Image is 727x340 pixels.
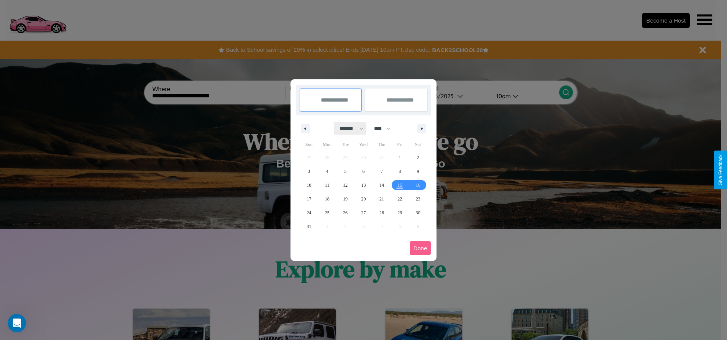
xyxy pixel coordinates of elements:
span: 31 [307,220,311,233]
button: 19 [336,192,354,206]
span: 7 [381,164,383,178]
span: Fri [391,138,409,151]
span: 30 [416,206,420,220]
span: 16 [416,178,420,192]
button: 26 [336,206,354,220]
span: 2 [417,151,419,164]
button: 7 [373,164,391,178]
span: 3 [308,164,310,178]
button: 30 [409,206,427,220]
button: 5 [336,164,354,178]
button: 28 [373,206,391,220]
span: 13 [361,178,366,192]
span: 24 [307,206,311,220]
button: 24 [300,206,318,220]
span: 10 [307,178,311,192]
span: Wed [354,138,373,151]
span: 5 [344,164,346,178]
span: 27 [361,206,366,220]
button: 11 [318,178,336,192]
button: 4 [318,164,336,178]
button: 6 [354,164,373,178]
span: 26 [343,206,348,220]
button: 1 [391,151,409,164]
button: 16 [409,178,427,192]
button: 14 [373,178,391,192]
button: 22 [391,192,409,206]
button: 27 [354,206,373,220]
button: 31 [300,220,318,233]
button: 8 [391,164,409,178]
span: 11 [325,178,330,192]
div: Give Feedback [718,154,723,186]
span: 28 [379,206,384,220]
span: 14 [379,178,384,192]
span: 20 [361,192,366,206]
span: 9 [417,164,419,178]
span: Sat [409,138,427,151]
span: Sun [300,138,318,151]
button: 10 [300,178,318,192]
span: 23 [416,192,420,206]
button: 17 [300,192,318,206]
span: Thu [373,138,391,151]
span: 8 [399,164,401,178]
button: 25 [318,206,336,220]
span: 29 [397,206,402,220]
button: 20 [354,192,373,206]
span: 12 [343,178,348,192]
span: 17 [307,192,311,206]
button: Done [410,241,431,255]
span: 1 [399,151,401,164]
span: 19 [343,192,348,206]
button: 3 [300,164,318,178]
span: 18 [325,192,330,206]
button: 23 [409,192,427,206]
span: 6 [362,164,364,178]
span: 4 [326,164,328,178]
button: 21 [373,192,391,206]
button: 12 [336,178,354,192]
iframe: Intercom live chat [8,314,26,332]
button: 9 [409,164,427,178]
button: 13 [354,178,373,192]
span: 25 [325,206,330,220]
button: 2 [409,151,427,164]
span: 22 [397,192,402,206]
button: 29 [391,206,409,220]
button: 18 [318,192,336,206]
span: 21 [379,192,384,206]
span: Mon [318,138,336,151]
span: 15 [397,178,402,192]
button: 15 [391,178,409,192]
span: Tue [336,138,354,151]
